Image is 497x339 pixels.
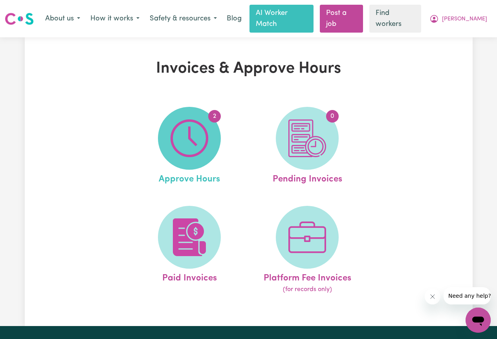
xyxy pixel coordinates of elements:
h1: Invoices & Approve Hours [104,59,393,78]
span: Approve Hours [159,170,220,186]
a: Careseekers logo [5,10,34,28]
a: Platform Fee Invoices(for records only) [251,206,364,295]
iframe: Message from company [444,287,491,304]
iframe: Close message [425,289,440,304]
span: Pending Invoices [273,170,342,186]
button: About us [40,11,85,27]
button: How it works [85,11,145,27]
img: Careseekers logo [5,12,34,26]
span: Need any help? [5,5,48,12]
span: (for records only) [283,285,332,294]
span: 0 [326,110,339,123]
iframe: Button to launch messaging window [466,308,491,333]
a: AI Worker Match [249,5,314,33]
a: Find workers [369,5,421,33]
a: Paid Invoices [133,206,246,295]
span: [PERSON_NAME] [442,15,487,24]
button: Safety & resources [145,11,222,27]
span: 2 [208,110,221,123]
span: Paid Invoices [162,269,217,285]
a: Post a job [320,5,363,33]
span: Platform Fee Invoices [264,269,351,285]
a: Blog [222,10,246,27]
a: Pending Invoices [251,107,364,186]
a: Approve Hours [133,107,246,186]
button: My Account [424,11,492,27]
